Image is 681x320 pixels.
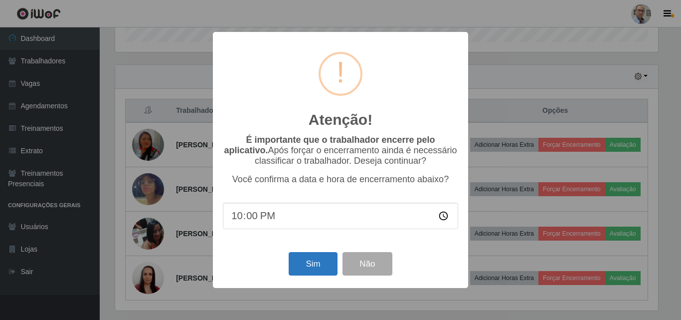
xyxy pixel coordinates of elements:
[342,252,392,276] button: Não
[289,252,337,276] button: Sim
[223,174,458,185] p: Você confirma a data e hora de encerramento abaixo?
[223,135,458,166] p: Após forçar o encerramento ainda é necessário classificar o trabalhador. Deseja continuar?
[309,111,372,129] h2: Atenção!
[224,135,435,155] b: É importante que o trabalhador encerre pelo aplicativo.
